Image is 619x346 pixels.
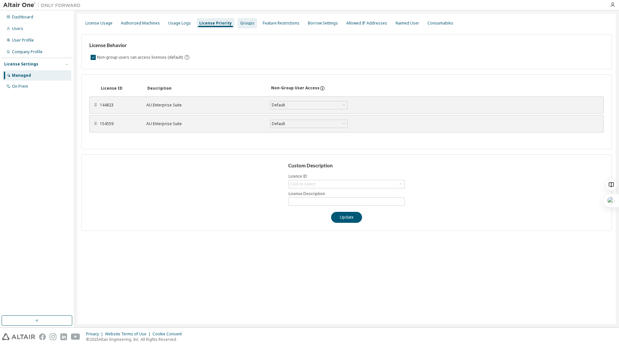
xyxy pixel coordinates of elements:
[290,182,315,187] div: Click to select
[270,101,347,109] div: Default
[199,21,232,26] div: License Priority
[288,163,405,169] h3: Custom Description
[86,331,105,337] div: Privacy
[121,21,160,26] div: Authorized Machines
[168,21,191,26] div: Usage Logs
[3,2,84,8] img: Altair One
[184,54,190,60] svg: By default any user not assigned to any group can access any license. Turn this setting off to di...
[39,333,46,340] img: facebook.svg
[105,331,152,337] div: Website Terms of Use
[12,26,23,31] div: Users
[270,120,347,128] div: Default
[12,15,33,20] div: Dashboard
[2,333,35,340] img: altair_logo.svg
[71,333,80,340] img: youtube.svg
[289,191,405,196] label: License Description
[12,49,43,54] div: Company Profile
[93,103,97,108] div: ⠿
[271,85,319,91] div: Non-Group User Access
[271,120,286,127] div: Default
[101,86,140,91] div: License ID
[240,21,254,26] div: Groups
[147,86,263,91] div: Description
[89,42,189,49] h3: License Behavior
[289,180,404,188] div: Click to select
[152,331,186,337] div: Cookie Consent
[86,337,186,342] p: © 2025 Altair Engineering, Inc. All Rights Reserved.
[12,38,34,43] div: User Profile
[263,21,300,26] div: Feature Restrictions
[271,102,286,109] div: Default
[289,174,405,179] label: Licence ID
[4,62,38,67] div: License Settings
[93,121,97,126] div: ⠿
[12,73,31,78] div: Managed
[146,103,262,108] div: AU Enterprise Suite
[50,333,56,340] img: instagram.svg
[308,21,338,26] div: Borrow Settings
[60,333,67,340] img: linkedin.svg
[97,54,184,61] label: Non-group users can access licenses (default)
[346,21,387,26] div: Allowed IP Addresses
[85,21,113,26] div: License Usage
[12,84,28,89] div: On Prem
[396,21,419,26] div: Named User
[427,21,453,26] div: Consumables
[331,212,362,223] button: Update
[146,121,262,126] div: AU Enterprise Suite
[100,121,139,126] div: 154559
[100,103,139,108] div: 144823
